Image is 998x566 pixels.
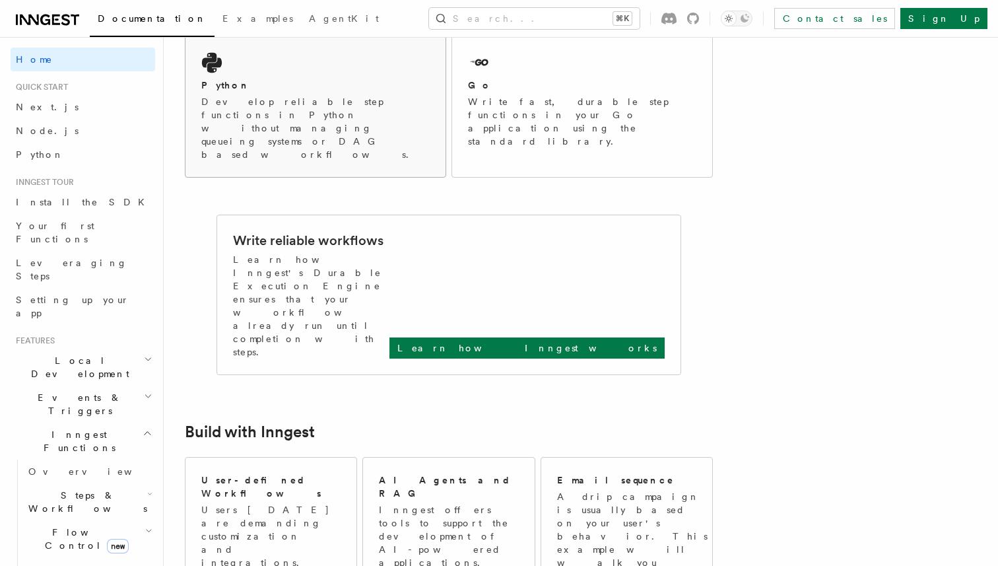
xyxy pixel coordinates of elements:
[98,13,207,24] span: Documentation
[11,95,155,119] a: Next.js
[11,349,155,386] button: Local Development
[16,149,64,160] span: Python
[774,8,895,29] a: Contact sales
[23,483,155,520] button: Steps & Workflows
[451,33,713,178] a: GoWrite fast, durable step functions in your Go application using the standard library.
[11,386,155,423] button: Events & Triggers
[11,428,143,454] span: Inngest Functions
[16,258,127,281] span: Leveraging Steps
[23,460,155,483] a: Overview
[11,48,155,71] a: Home
[201,474,341,500] h2: User-defined Workflows
[379,474,520,500] h2: AI Agents and RAG
[309,13,379,24] span: AgentKit
[23,526,145,552] span: Flow Control
[23,489,147,515] span: Steps & Workflows
[11,82,68,92] span: Quick start
[107,539,129,553] span: new
[16,221,94,244] span: Your first Functions
[468,95,696,148] p: Write fast, durable step functions in your Go application using the standard library.
[429,8,640,29] button: Search...⌘K
[11,214,155,251] a: Your first Functions
[23,520,155,557] button: Flow Controlnew
[11,354,144,380] span: Local Development
[613,12,632,25] kbd: ⌘K
[11,423,155,460] button: Inngest Functions
[28,466,164,477] span: Overview
[11,119,155,143] a: Node.js
[557,474,675,487] h2: Email sequence
[16,295,129,318] span: Setting up your app
[16,102,79,112] span: Next.js
[215,4,301,36] a: Examples
[16,197,152,207] span: Install the SDK
[11,288,155,325] a: Setting up your app
[11,190,155,214] a: Install the SDK
[721,11,752,26] button: Toggle dark mode
[11,336,55,346] span: Features
[11,251,155,288] a: Leveraging Steps
[16,53,53,66] span: Home
[11,391,144,417] span: Events & Triggers
[201,79,250,92] h2: Python
[185,33,446,178] a: PythonDevelop reliable step functions in Python without managing queueing systems or DAG based wo...
[233,231,383,250] h2: Write reliable workflows
[900,8,987,29] a: Sign Up
[468,79,492,92] h2: Go
[389,337,665,359] a: Learn how Inngest works
[397,341,657,355] p: Learn how Inngest works
[301,4,387,36] a: AgentKit
[11,177,74,188] span: Inngest tour
[11,143,155,166] a: Python
[233,253,389,359] p: Learn how Inngest's Durable Execution Engine ensures that your workflow already run until complet...
[185,423,315,441] a: Build with Inngest
[16,125,79,136] span: Node.js
[222,13,293,24] span: Examples
[201,95,430,161] p: Develop reliable step functions in Python without managing queueing systems or DAG based workflows.
[90,4,215,37] a: Documentation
